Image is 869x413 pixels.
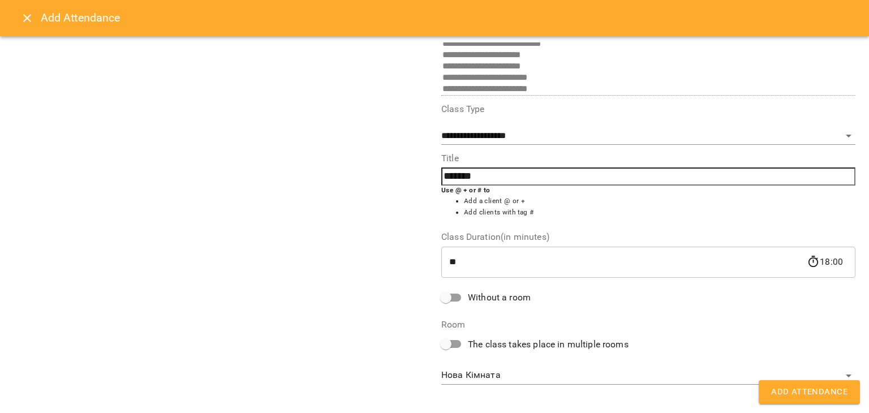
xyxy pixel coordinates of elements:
label: Class Duration(in minutes) [441,233,855,242]
li: Add a client @ or + [464,196,855,207]
li: Add clients with tag # [464,207,855,218]
span: Without a room [468,291,531,304]
span: Add Attendance [771,385,848,399]
label: Room [441,320,855,329]
label: Title [441,154,855,163]
label: Class Type [441,105,855,114]
div: Нова Кімната [441,367,855,385]
h6: Add Attendance [41,9,855,27]
b: Use @ + or # to [441,186,491,194]
span: The class takes place in multiple rooms [468,338,629,351]
button: Add Attendance [759,380,860,404]
button: Close [14,5,41,32]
